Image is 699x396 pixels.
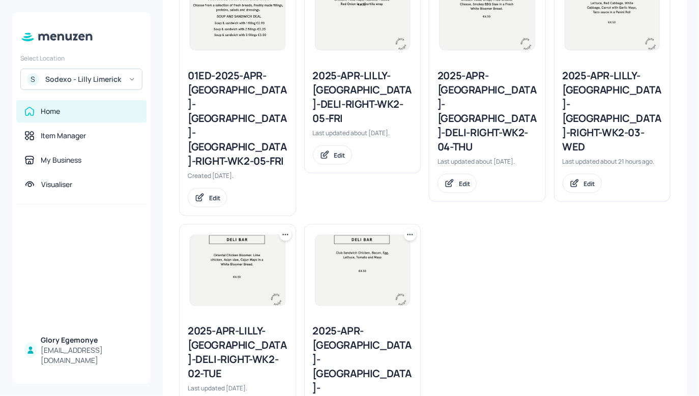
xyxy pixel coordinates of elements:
div: Edit [334,151,345,160]
div: Edit [209,194,220,202]
div: Sodexo - Lilly Limerick [45,74,122,84]
div: 2025-APR-LILLY-[GEOGRAPHIC_DATA]-[GEOGRAPHIC_DATA]-RIGHT-WK2-03-WED [563,69,662,154]
div: Item Manager [41,131,86,141]
div: Last updated about [DATE]. [438,157,537,166]
div: S [27,73,39,85]
img: 2025-08-22-1755859885907jmi48sfmhii.jpeg [315,235,410,306]
div: Last updated [DATE]. [188,384,287,393]
div: Visualiser [41,179,72,190]
div: Edit [584,179,595,188]
div: 2025-APR-LILLY-[GEOGRAPHIC_DATA]-DELI-RIGHT-WK2-05-FRI [313,69,413,126]
div: Home [41,106,60,116]
div: Created [DATE]. [188,171,287,180]
img: 2025-07-29-1753781550954042uhzjsdxme.jpeg [190,235,285,306]
div: Last updated about 21 hours ago. [563,157,662,166]
div: Last updated about [DATE]. [313,129,413,137]
div: My Business [41,155,81,165]
div: Select Location [20,54,142,63]
div: 2025-APR-LILLY-[GEOGRAPHIC_DATA]-DELI-RIGHT-WK2-02-TUE [188,324,287,381]
div: [EMAIL_ADDRESS][DOMAIN_NAME] [41,345,138,365]
div: 2025-APR-[GEOGRAPHIC_DATA]-[GEOGRAPHIC_DATA]-DELI-RIGHT-WK2-04-THU [438,69,537,154]
div: Glory Egemonye [41,335,138,345]
div: 01ED-2025-APR-[GEOGRAPHIC_DATA]-[GEOGRAPHIC_DATA]-[GEOGRAPHIC_DATA]-RIGHT-WK2-05-FRI [188,69,287,168]
div: Edit [459,179,470,188]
